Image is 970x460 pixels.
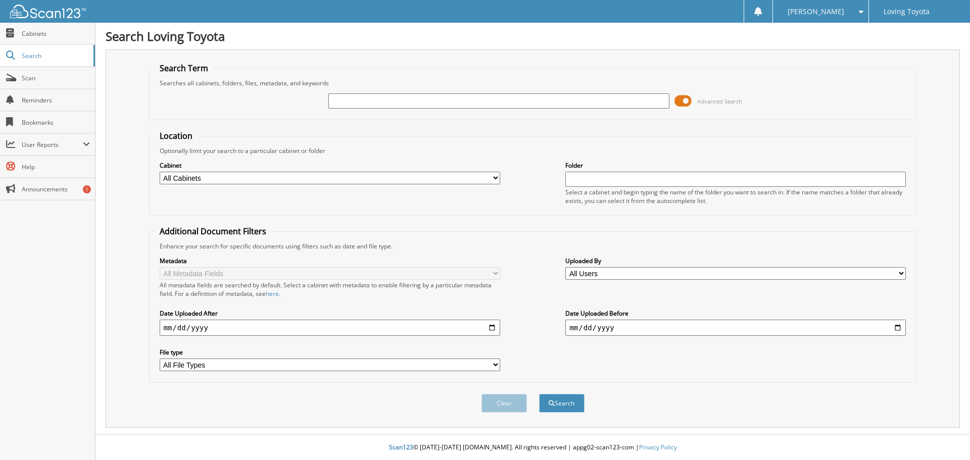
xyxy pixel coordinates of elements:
div: All metadata fields are searched by default. Select a cabinet with metadata to enable filtering b... [160,281,500,298]
button: Clear [481,394,527,413]
span: Search [22,52,88,60]
span: Bookmarks [22,118,90,127]
input: start [160,320,500,336]
label: Date Uploaded Before [565,309,906,318]
label: Folder [565,161,906,170]
div: Select a cabinet and begin typing the name of the folder you want to search in. If the name match... [565,188,906,205]
span: Announcements [22,185,90,193]
span: Help [22,163,90,171]
span: User Reports [22,140,83,149]
h1: Search Loving Toyota [106,28,960,44]
label: Metadata [160,257,500,265]
span: Reminders [22,96,90,105]
img: scan123-logo-white.svg [10,5,86,18]
legend: Location [155,130,198,141]
div: Enhance your search for specific documents using filters such as date and file type. [155,242,911,250]
a: Privacy Policy [639,443,677,451]
span: Advanced Search [697,97,742,105]
div: 1 [83,185,91,193]
div: Optionally limit your search to a particular cabinet or folder [155,146,911,155]
span: Loving Toyota [884,9,930,15]
input: end [565,320,906,336]
label: Uploaded By [565,257,906,265]
button: Search [539,394,585,413]
label: Date Uploaded After [160,309,500,318]
span: Scan [22,74,90,82]
label: Cabinet [160,161,500,170]
span: [PERSON_NAME] [788,9,844,15]
span: Scan123 [389,443,413,451]
a: here [266,289,279,298]
div: Searches all cabinets, folders, files, metadata, and keywords [155,79,911,87]
legend: Additional Document Filters [155,226,271,237]
span: Cabinets [22,29,90,38]
label: File type [160,348,500,356]
div: © [DATE]-[DATE] [DOMAIN_NAME]. All rights reserved | appg02-scan123-com | [95,435,970,460]
legend: Search Term [155,63,213,74]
